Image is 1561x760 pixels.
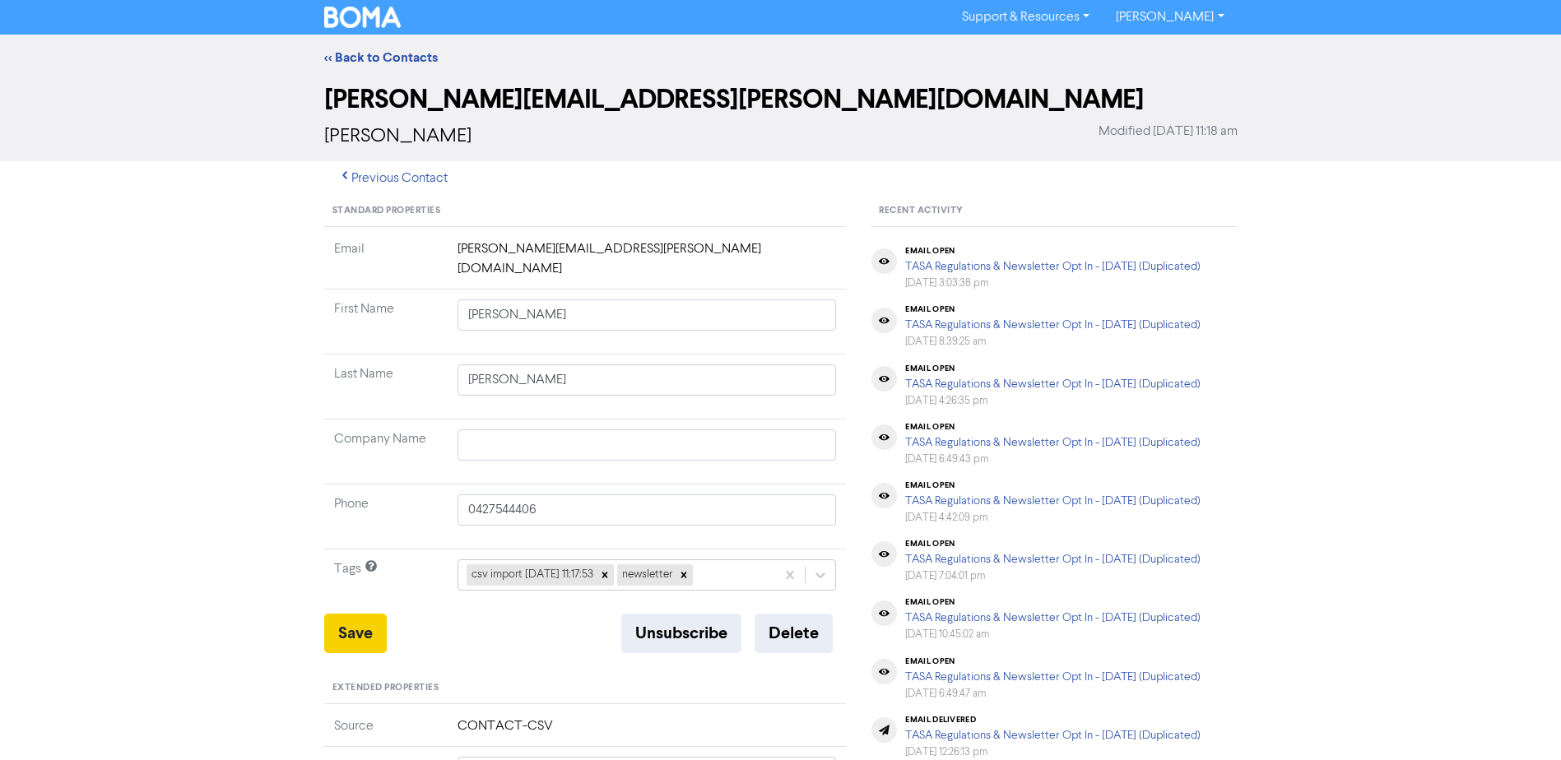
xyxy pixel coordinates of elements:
[324,7,402,28] img: BOMA Logo
[324,196,847,227] div: Standard Properties
[905,554,1201,565] a: TASA Regulations & Newsletter Opt In - [DATE] (Duplicated)
[324,290,448,355] td: First Name
[905,495,1201,507] a: TASA Regulations & Newsletter Opt In - [DATE] (Duplicated)
[467,564,596,586] div: csv import [DATE] 11:17:53
[324,716,448,747] td: Source
[324,239,448,290] td: Email
[905,246,1201,256] div: email open
[905,334,1201,350] div: [DATE] 8:39:25 am
[324,84,1238,115] h2: [PERSON_NAME][EMAIL_ADDRESS][PERSON_NAME][DOMAIN_NAME]
[905,568,1201,584] div: [DATE] 7:04:01 pm
[905,276,1201,291] div: [DATE] 3:03:38 pm
[905,539,1201,549] div: email open
[905,686,1201,702] div: [DATE] 6:49:47 am
[324,127,472,146] span: [PERSON_NAME]
[324,673,847,704] div: Extended Properties
[905,656,1201,666] div: email open
[324,419,448,484] td: Company Name
[448,716,847,747] td: CONTACT-CSV
[905,452,1201,467] div: [DATE] 6:49:43 pm
[324,549,448,614] td: Tags
[324,614,387,653] button: Save
[905,715,1201,725] div: email delivered
[905,480,1201,490] div: email open
[905,422,1201,432] div: email open
[905,744,1201,760] div: [DATE] 12:26:13 pm
[1479,681,1561,760] iframe: Chat Widget
[905,364,1201,373] div: email open
[905,378,1201,390] a: TASA Regulations & Newsletter Opt In - [DATE] (Duplicated)
[949,4,1103,30] a: Support & Resources
[905,612,1201,623] a: TASA Regulations & Newsletter Opt In - [DATE] (Duplicated)
[905,319,1201,331] a: TASA Regulations & Newsletter Opt In - [DATE] (Duplicated)
[905,437,1201,448] a: TASA Regulations & Newsletter Opt In - [DATE] (Duplicated)
[755,614,833,653] button: Delete
[1099,122,1238,141] span: Modified [DATE] 11:18 am
[1103,4,1237,30] a: [PERSON_NAME]
[905,730,1201,741] a: TASA Regulations & Newsletter Opt In - [DATE] (Duplicated)
[905,304,1201,314] div: email open
[448,239,847,290] td: [PERSON_NAME][EMAIL_ADDRESS][PERSON_NAME][DOMAIN_NAME]
[905,671,1201,683] a: TASA Regulations & Newsletter Opt In - [DATE] (Duplicated)
[324,49,438,66] a: << Back to Contacts
[905,627,1201,642] div: [DATE] 10:45:02 am
[871,196,1237,227] div: Recent Activity
[905,597,1201,607] div: email open
[905,510,1201,526] div: [DATE] 4:42:09 pm
[617,564,675,586] div: newsletter
[905,393,1201,409] div: [DATE] 4:26:35 pm
[621,614,741,653] button: Unsubscribe
[905,261,1201,272] a: TASA Regulations & Newsletter Opt In - [DATE] (Duplicated)
[324,355,448,419] td: Last Name
[324,484,448,549] td: Phone
[324,161,462,196] button: Previous Contact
